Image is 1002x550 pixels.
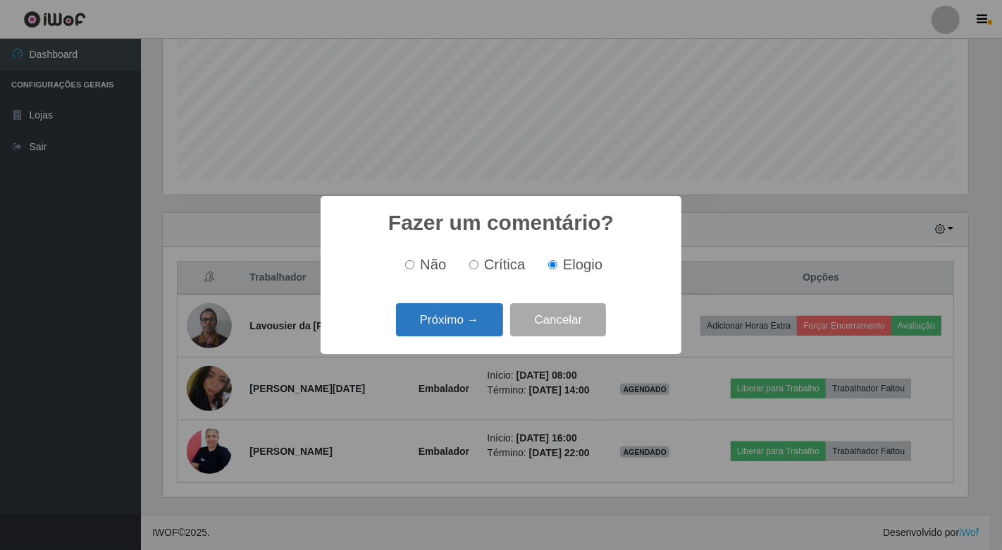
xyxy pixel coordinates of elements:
input: Não [405,260,414,269]
button: Cancelar [510,303,606,336]
button: Próximo → [396,303,503,336]
span: Elogio [563,257,602,272]
input: Crítica [469,260,478,269]
span: Crítica [484,257,526,272]
h2: Fazer um comentário? [388,210,614,236]
span: Não [420,257,446,272]
input: Elogio [548,260,557,269]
